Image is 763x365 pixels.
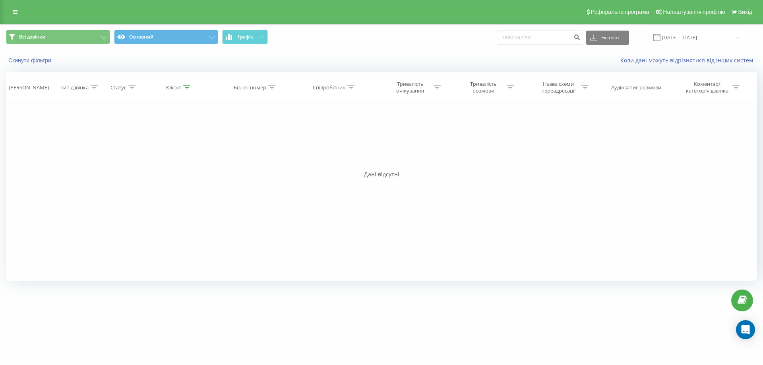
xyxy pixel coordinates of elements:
div: Бізнес номер [234,84,266,91]
div: Аудіозапис розмови [611,84,661,91]
button: Скинути фільтри [6,57,55,64]
input: Пошук за номером [498,31,582,45]
div: Коментар/категорія дзвінка [684,81,730,94]
span: Реферальна програма [591,9,649,15]
div: Статус [110,84,126,91]
button: Графік [222,30,268,44]
div: [PERSON_NAME] [9,84,49,91]
span: Вихід [738,9,752,15]
div: Назва схеми переадресації [537,81,579,94]
button: Всі дзвінки [6,30,110,44]
a: Коли дані можуть відрізнятися вiд інших систем [620,56,757,64]
span: Графік [238,34,253,40]
div: Тривалість розмови [462,81,505,94]
div: Open Intercom Messenger [736,320,755,339]
div: Дані відсутні [6,170,757,178]
span: Налаштування профілю [663,9,725,15]
span: Всі дзвінки [19,34,45,40]
div: Клієнт [166,84,181,91]
div: Тип дзвінка [60,84,89,91]
div: Тривалість очікування [389,81,432,94]
div: Співробітник [313,84,345,91]
button: Основний [114,30,218,44]
button: Експорт [586,31,629,45]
